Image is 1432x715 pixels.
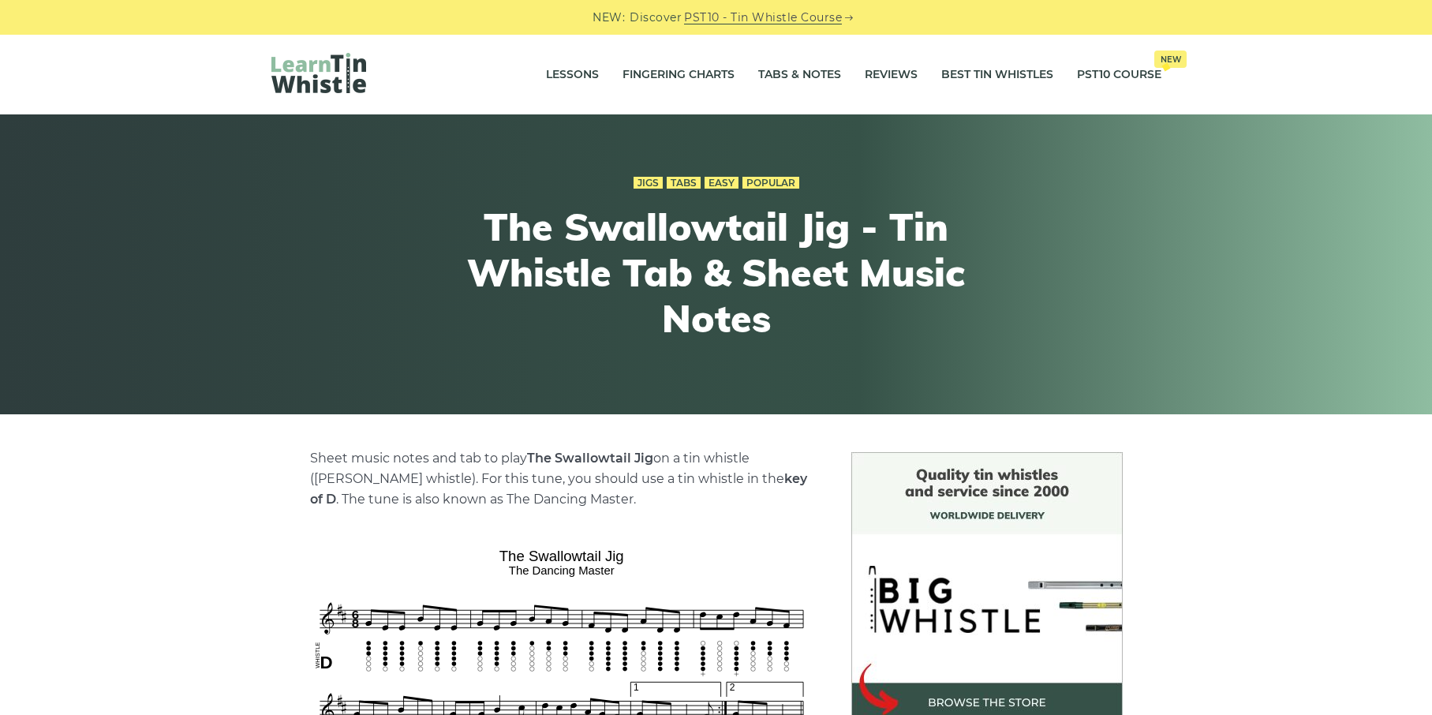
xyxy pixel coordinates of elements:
[1154,51,1187,68] span: New
[527,451,653,466] strong: The Swallowtail Jig
[426,204,1007,341] h1: The Swallowtail Jig - Tin Whistle Tab & Sheet Music Notes
[546,55,599,95] a: Lessons
[865,55,918,95] a: Reviews
[758,55,841,95] a: Tabs & Notes
[1077,55,1161,95] a: PST10 CourseNew
[634,177,663,189] a: Jigs
[705,177,738,189] a: Easy
[742,177,799,189] a: Popular
[941,55,1053,95] a: Best Tin Whistles
[667,177,701,189] a: Tabs
[310,471,807,507] strong: key of D
[623,55,735,95] a: Fingering Charts
[310,448,813,510] p: Sheet music notes and tab to play on a tin whistle ([PERSON_NAME] whistle). For this tune, you sh...
[271,53,366,93] img: LearnTinWhistle.com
